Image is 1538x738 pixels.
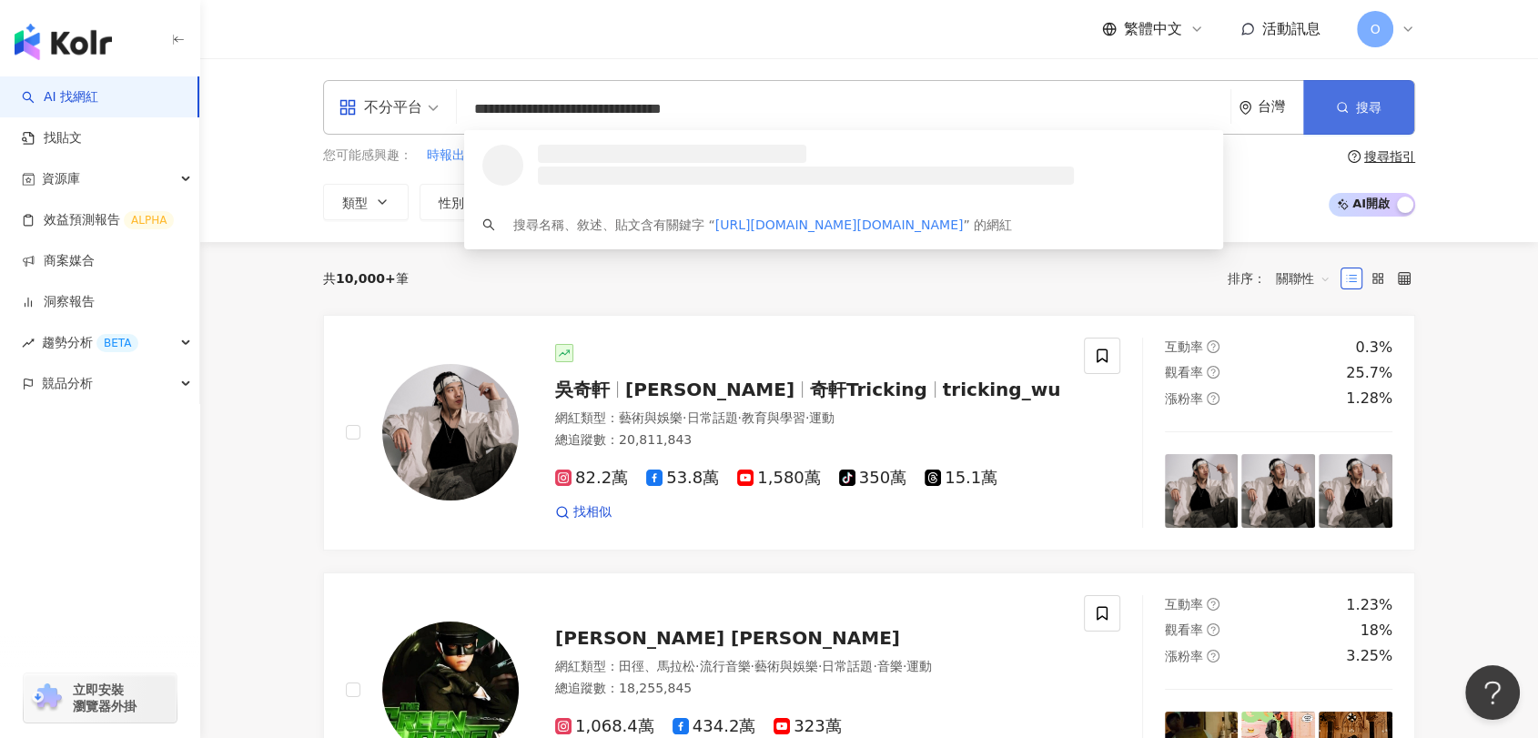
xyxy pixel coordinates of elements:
[323,271,409,286] div: 共 筆
[754,659,818,673] span: 藝術與娛樂
[323,315,1415,551] a: KOL Avatar吳奇軒[PERSON_NAME]奇軒Trickingtricking_wu網紅類型：藝術與娛樂·日常話題·教育與學習·運動總追蹤數：20,811,84382.2萬53.8萬1...
[1228,264,1341,293] div: 排序：
[323,184,409,220] button: 類型
[925,469,997,488] span: 15.1萬
[1465,665,1520,720] iframe: Help Scout Beacon - Open
[839,469,906,488] span: 350萬
[336,271,396,286] span: 10,000+
[342,196,368,210] span: 類型
[873,659,876,673] span: ·
[619,410,683,425] span: 藝術與娛樂
[29,683,65,713] img: chrome extension
[1303,80,1414,135] button: 搜尋
[737,469,821,488] span: 1,580萬
[619,659,695,673] span: 田徑、馬拉松
[877,659,903,673] span: 音樂
[737,410,741,425] span: ·
[22,252,95,270] a: 商案媒合
[339,93,422,122] div: 不分平台
[513,215,1012,235] div: 搜尋名稱、敘述、貼文含有關鍵字 “ ” 的網紅
[555,717,654,736] span: 1,068.4萬
[1165,649,1203,663] span: 漲粉率
[683,410,686,425] span: ·
[1355,338,1392,358] div: 0.3%
[646,469,719,488] span: 53.8萬
[555,469,628,488] span: 82.2萬
[809,410,835,425] span: 運動
[1319,454,1392,528] img: post-image
[24,673,177,723] a: chrome extension立即安裝 瀏覽器外掛
[673,717,756,736] span: 434.2萬
[1356,100,1381,115] span: 搜尋
[323,147,412,165] span: 您可能感興趣：
[686,410,737,425] span: 日常話題
[555,680,1062,698] div: 總追蹤數 ： 18,255,845
[822,659,873,673] span: 日常話題
[625,379,794,400] span: [PERSON_NAME]
[1165,339,1203,354] span: 互動率
[1207,598,1219,611] span: question-circle
[1165,622,1203,637] span: 觀看率
[805,410,809,425] span: ·
[22,293,95,311] a: 洞察報告
[1348,150,1361,163] span: question-circle
[15,24,112,60] img: logo
[420,184,505,220] button: 性別
[427,147,478,165] span: 時報出版
[1207,340,1219,353] span: question-circle
[573,503,612,521] span: 找相似
[1239,101,1252,115] span: environment
[1346,363,1392,383] div: 25.7%
[774,717,841,736] span: 323萬
[382,364,519,500] img: KOL Avatar
[1241,454,1315,528] img: post-image
[1165,365,1203,379] span: 觀看率
[42,158,80,199] span: 資源庫
[555,379,610,400] span: 吳奇軒
[42,322,138,363] span: 趨勢分析
[439,196,464,210] span: 性別
[22,337,35,349] span: rise
[810,379,927,400] span: 奇軒Tricking
[1258,99,1303,115] div: 台灣
[339,98,357,116] span: appstore
[943,379,1061,400] span: tricking_wu
[555,627,900,649] span: [PERSON_NAME] [PERSON_NAME]
[1124,19,1182,39] span: 繁體中文
[73,682,137,714] span: 立即安裝 瀏覽器外掛
[1370,19,1380,39] span: O
[1360,621,1392,641] div: 18%
[1207,623,1219,636] span: question-circle
[555,431,1062,450] div: 總追蹤數 ： 20,811,843
[22,88,98,106] a: searchAI 找網紅
[22,211,174,229] a: 效益預測報告ALPHA
[1207,392,1219,405] span: question-circle
[1165,454,1239,528] img: post-image
[715,217,964,232] span: [URL][DOMAIN_NAME][DOMAIN_NAME]
[1165,597,1203,612] span: 互動率
[42,363,93,404] span: 競品分析
[482,218,495,231] span: search
[1207,650,1219,662] span: question-circle
[1346,646,1392,666] div: 3.25%
[742,410,805,425] span: 教育與學習
[426,146,479,166] button: 時報出版
[1165,391,1203,406] span: 漲粉率
[906,659,932,673] span: 運動
[555,658,1062,676] div: 網紅類型 ：
[750,659,754,673] span: ·
[903,659,906,673] span: ·
[818,659,822,673] span: ·
[96,334,138,352] div: BETA
[1262,20,1320,37] span: 活動訊息
[1346,595,1392,615] div: 1.23%
[555,409,1062,428] div: 網紅類型 ：
[555,503,612,521] a: 找相似
[1364,149,1415,164] div: 搜尋指引
[1207,366,1219,379] span: question-circle
[22,129,82,147] a: 找貼文
[1346,389,1392,409] div: 1.28%
[699,659,750,673] span: 流行音樂
[1276,264,1331,293] span: 關聯性
[695,659,699,673] span: ·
